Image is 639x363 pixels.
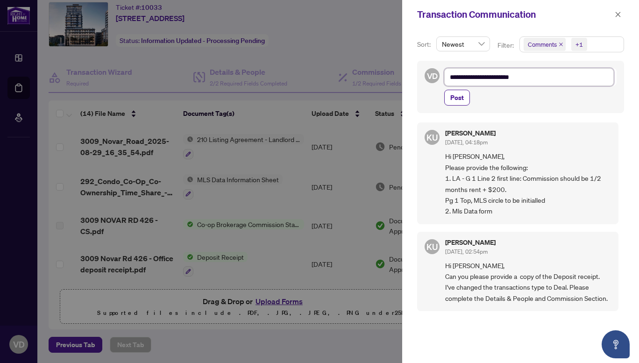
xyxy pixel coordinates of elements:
span: close [615,11,621,18]
span: KU [426,131,438,144]
p: Filter: [497,40,515,50]
span: Comments [528,40,557,49]
span: Newest [442,37,484,51]
span: VD [426,70,438,82]
h5: [PERSON_NAME] [445,239,496,246]
span: Comments [524,38,566,51]
div: Transaction Communication [417,7,612,21]
button: Post [444,90,470,106]
span: Hi [PERSON_NAME], Please provide the following: 1. LA - G 1 Line 2 first line: Commission should ... [445,151,611,216]
span: Post [450,90,464,105]
button: Open asap [602,330,630,358]
span: close [559,42,563,47]
p: Sort: [417,39,433,50]
h5: [PERSON_NAME] [445,130,496,136]
span: Hi [PERSON_NAME], Can you please provide a copy of the Deposit receipt. I've changed the transact... [445,260,611,304]
span: KU [426,240,438,253]
span: [DATE], 02:54pm [445,248,488,255]
span: [DATE], 04:18pm [445,139,488,146]
div: +1 [575,40,583,49]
